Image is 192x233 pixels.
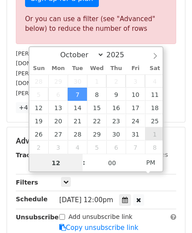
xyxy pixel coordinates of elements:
span: October 27, 2025 [48,127,68,141]
span: Click to toggle [139,154,163,171]
span: October 30, 2025 [106,127,126,141]
span: September 30, 2025 [68,74,87,88]
span: October 21, 2025 [68,114,87,127]
span: October 1, 2025 [87,74,106,88]
iframe: Chat Widget [148,191,192,233]
span: October 22, 2025 [87,114,106,127]
span: October 28, 2025 [68,127,87,141]
span: October 31, 2025 [126,127,145,141]
span: October 14, 2025 [68,101,87,114]
span: November 6, 2025 [106,141,126,154]
span: October 16, 2025 [106,101,126,114]
span: November 2, 2025 [29,141,49,154]
div: Or you can use a filter (see "Advanced" below) to reduce the number of rows [25,14,167,34]
input: Minute [85,154,139,172]
span: October 3, 2025 [126,74,145,88]
span: November 3, 2025 [48,141,68,154]
input: Year [104,51,136,59]
span: October 11, 2025 [145,88,164,101]
a: Copy unsubscribe link [59,224,138,232]
strong: Tracking [16,152,45,159]
span: November 7, 2025 [126,141,145,154]
span: October 13, 2025 [48,101,68,114]
span: October 6, 2025 [48,88,68,101]
span: Sun [29,66,49,71]
span: October 7, 2025 [68,88,87,101]
span: October 5, 2025 [29,88,49,101]
strong: Unsubscribe [16,214,59,221]
span: Thu [106,66,126,71]
input: Hour [29,154,83,172]
span: November 8, 2025 [145,141,164,154]
span: Mon [48,66,68,71]
small: [PERSON_NAME][EMAIL_ADDRESS][DOMAIN_NAME] [16,90,160,96]
span: September 29, 2025 [48,74,68,88]
span: October 29, 2025 [87,127,106,141]
a: +47 more [16,102,53,113]
span: Wed [87,66,106,71]
span: : [83,154,85,171]
span: October 9, 2025 [106,88,126,101]
span: October 25, 2025 [145,114,164,127]
span: October 24, 2025 [126,114,145,127]
small: [PERSON_NAME][EMAIL_ADDRESS][PERSON_NAME][DOMAIN_NAME] [16,70,160,87]
span: October 18, 2025 [145,101,164,114]
span: October 4, 2025 [145,74,164,88]
strong: Filters [16,179,38,186]
span: November 4, 2025 [68,141,87,154]
span: October 26, 2025 [29,127,49,141]
span: [DATE] 12:00pm [59,196,113,204]
h5: Advanced [16,136,176,146]
span: October 20, 2025 [48,114,68,127]
span: October 19, 2025 [29,114,49,127]
span: Tue [68,66,87,71]
span: October 17, 2025 [126,101,145,114]
span: Sat [145,66,164,71]
span: October 23, 2025 [106,114,126,127]
span: September 28, 2025 [29,74,49,88]
span: November 5, 2025 [87,141,106,154]
label: Add unsubscribe link [69,212,133,222]
strong: Schedule [16,196,47,203]
small: [PERSON_NAME][EMAIL_ADDRESS][PERSON_NAME][DOMAIN_NAME] [16,50,160,67]
span: October 8, 2025 [87,88,106,101]
span: October 2, 2025 [106,74,126,88]
span: Fri [126,66,145,71]
span: November 1, 2025 [145,127,164,141]
span: October 12, 2025 [29,101,49,114]
span: October 15, 2025 [87,101,106,114]
span: October 10, 2025 [126,88,145,101]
